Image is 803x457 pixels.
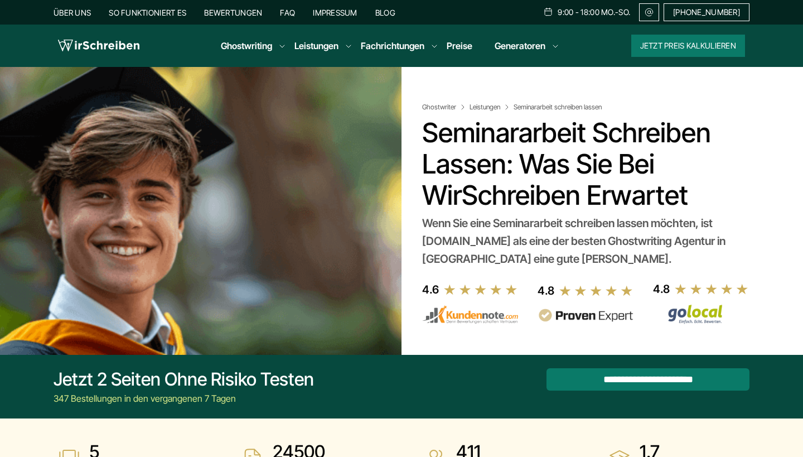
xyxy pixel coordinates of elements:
[422,281,439,299] div: 4.6
[664,3,749,21] a: [PHONE_NUMBER]
[673,8,740,17] span: [PHONE_NUMBER]
[543,7,553,16] img: Schedule
[653,280,670,298] div: 4.8
[514,103,602,112] span: Seminararbeit schreiben lassen
[313,8,357,17] a: Impressum
[447,40,472,51] a: Preise
[538,309,633,323] img: provenexpert reviews
[361,39,424,52] a: Fachrichtungen
[54,8,91,17] a: Über uns
[294,39,338,52] a: Leistungen
[631,35,745,57] button: Jetzt Preis kalkulieren
[653,304,749,324] img: Wirschreiben Bewertungen
[559,285,633,297] img: stars
[422,103,467,112] a: Ghostwriter
[54,368,314,391] div: Jetzt 2 Seiten ohne Risiko testen
[109,8,186,17] a: So funktioniert es
[644,8,654,17] img: Email
[204,8,262,17] a: Bewertungen
[375,8,395,17] a: Blog
[470,103,511,112] a: Leistungen
[538,282,554,300] div: 4.8
[422,117,745,211] h1: Seminararbeit schreiben lassen: Was Sie bei WirSchreiben erwartet
[221,39,272,52] a: Ghostwriting
[558,8,630,17] span: 9:00 - 18:00 Mo.-So.
[422,214,745,268] div: Wenn Sie eine Seminararbeit schreiben lassen möchten, ist [DOMAIN_NAME] als eine der besten Ghost...
[58,37,139,54] img: logo wirschreiben
[422,305,518,324] img: kundennote
[495,39,545,52] a: Generatoren
[443,283,518,296] img: stars
[54,392,314,405] div: 347 Bestellungen in den vergangenen 7 Tagen
[280,8,295,17] a: FAQ
[674,283,749,295] img: stars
